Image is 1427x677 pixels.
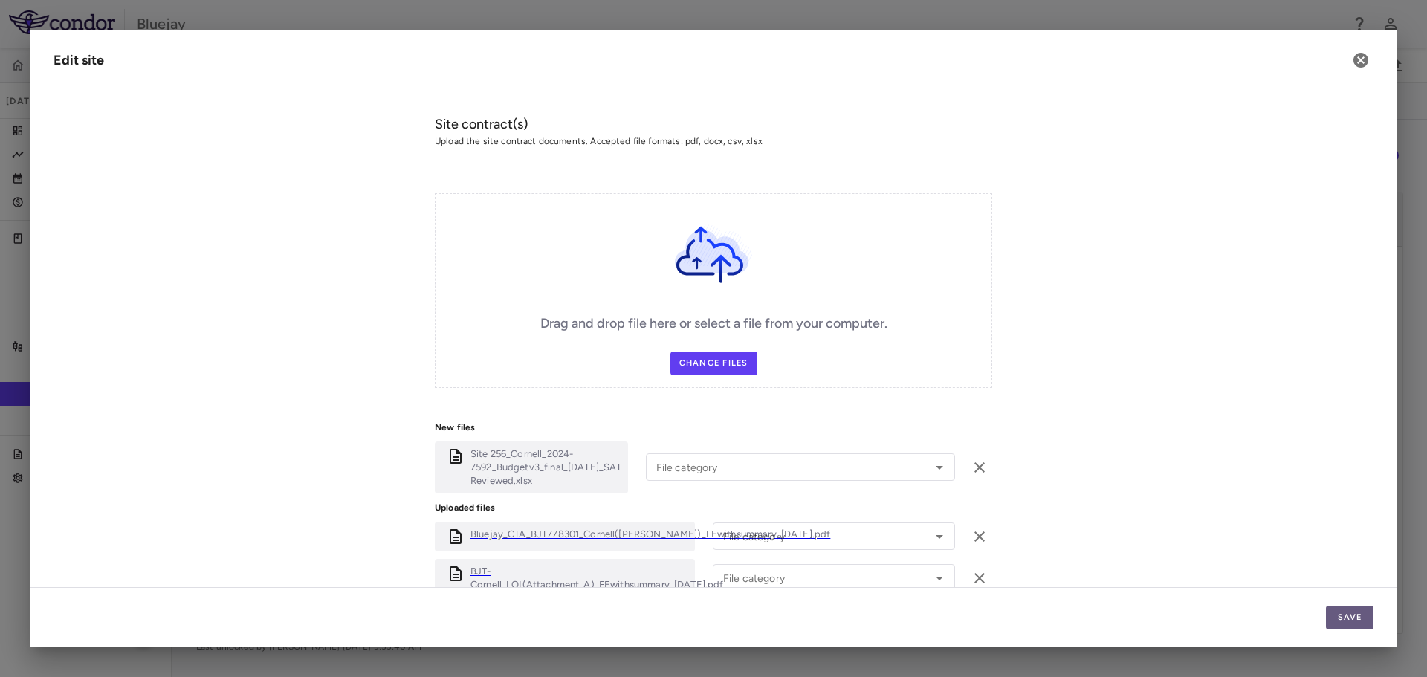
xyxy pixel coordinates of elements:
p: Bluejay_CTA_BJT778301_Cornell(Kushner)_FEwithsummary_14Aug25.pdf [470,528,830,541]
button: Open [929,526,950,547]
button: Open [929,457,950,478]
button: Remove [967,455,992,480]
button: Open [929,568,950,589]
span: Upload the site contract documents. Accepted file formats: pdf, docx, csv, xlsx [435,135,992,148]
p: BJT-Cornell_LOI(Attachment_A)_FEwithsummary_15Aug25.pdf [470,565,724,592]
p: Site 256_Cornell_2024-7592_Budgetv3_final_24Jul2025_SAT Reviewed.xlsx [470,447,622,487]
label: Change Files [670,352,757,375]
button: Save [1326,606,1373,629]
h6: Site contract(s) [435,114,992,135]
div: Edit site [54,51,104,71]
h6: Drag and drop file here or select a file from your computer. [540,314,887,334]
button: Remove [967,566,992,591]
button: Remove [967,524,992,549]
p: Uploaded files [435,501,992,514]
a: Bluejay_CTA_BJT778301_Cornell([PERSON_NAME])_FEwithsummary_[DATE].pdf [470,528,830,545]
p: New files [435,421,992,434]
a: BJT-Cornell_LOI(Attachment_A)_FEwithsummary_[DATE].pdf [470,565,724,592]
